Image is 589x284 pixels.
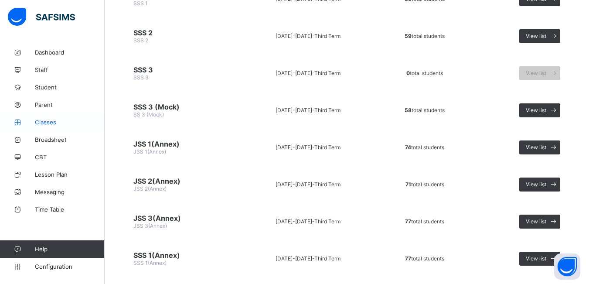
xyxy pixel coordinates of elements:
span: total students [405,144,444,151]
span: SSS 1(Annex) [133,251,228,260]
b: 59 [405,33,412,39]
span: Third Term [314,181,340,188]
span: View list [526,144,546,151]
span: View list [526,33,546,39]
span: total students [405,107,445,113]
span: [DATE]-[DATE] - [276,107,314,113]
span: JSS 2(Annex) [133,177,228,185]
span: Third Term [314,70,340,76]
img: safsims [8,8,75,26]
span: Parent [35,101,105,108]
span: Lesson Plan [35,171,105,178]
span: [DATE]-[DATE] - [276,70,314,76]
span: SSS 3 [133,65,228,74]
span: [DATE]-[DATE] - [276,144,314,151]
b: 58 [405,107,412,113]
span: [DATE]-[DATE] - [276,33,314,39]
span: [DATE]-[DATE] - [276,181,314,188]
span: SSS 1(Annex) [133,260,167,266]
span: Third Term [314,33,340,39]
span: Time Table [35,206,105,213]
span: [DATE]-[DATE] - [276,218,314,225]
span: total students [405,218,444,225]
span: SS 3 (Mock) [133,111,164,118]
span: SSS 2 [133,28,228,37]
span: JSS 2(Annex) [133,185,167,192]
span: Dashboard [35,49,105,56]
b: 77 [405,218,411,225]
span: CBT [35,154,105,161]
button: Open asap [554,253,580,280]
span: Third Term [314,144,340,151]
b: 77 [405,255,411,262]
span: Help [35,246,104,253]
b: 0 [406,70,410,76]
span: Third Term [314,107,340,113]
b: 71 [405,181,411,188]
span: Student [35,84,105,91]
span: total students [405,33,445,39]
span: Configuration [35,263,104,270]
span: [DATE]-[DATE] - [276,255,314,262]
span: JSS 1(Annex) [133,148,166,155]
span: total students [406,70,443,76]
span: SSS 3 (Mock) [133,103,228,111]
span: Broadsheet [35,136,105,143]
span: SSS 3 [133,74,149,81]
span: View list [526,181,546,188]
span: JSS 3(Annex) [133,222,167,229]
b: 74 [405,144,411,151]
span: total students [405,181,444,188]
span: JSS 3(Annex) [133,214,228,222]
span: View list [526,70,546,76]
span: Classes [35,119,105,126]
span: Staff [35,66,105,73]
span: View list [526,107,546,113]
span: View list [526,255,546,262]
span: JSS 1(Annex) [133,140,228,148]
span: Messaging [35,188,105,195]
span: SSS 2 [133,37,148,44]
span: Third Term [314,218,340,225]
span: View list [526,218,546,225]
span: Third Term [314,255,340,262]
span: total students [405,255,444,262]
